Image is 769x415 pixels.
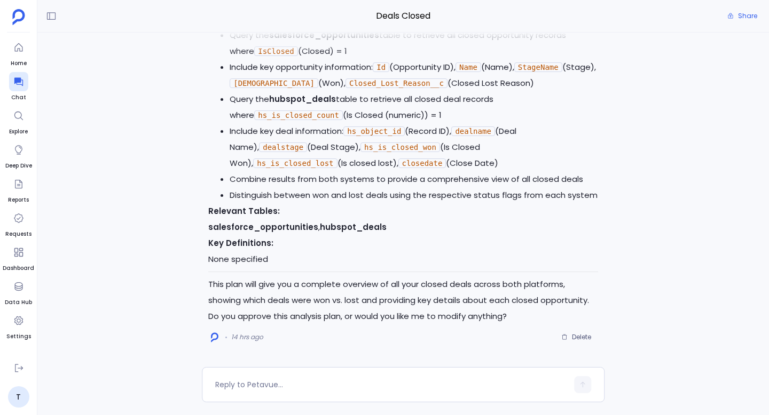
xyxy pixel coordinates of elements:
span: Dashboard [3,264,34,273]
span: Deep Dive [5,162,32,170]
code: Id [373,62,389,72]
code: hs_is_closed_count [254,110,343,120]
span: Home [9,59,28,68]
li: Combine results from both systems to provide a comprehensive view of all closed deals [230,171,598,187]
code: closedate [398,158,446,168]
strong: Key Definitions: [208,237,273,249]
button: Delete [554,329,598,345]
span: Chat [9,93,28,102]
code: StageName [514,62,562,72]
li: Query the table to retrieve all closed deal records where (Is Closed (numeric)) = 1 [230,91,598,123]
code: Name [456,62,481,72]
strong: hubspot_deals [269,93,336,105]
li: Include key opportunity information: (Opportunity ID), (Name), (Stage), (Won), (Closed Lost Reason) [230,59,598,91]
span: 14 hrs ago [231,333,263,341]
a: Explore [9,106,28,136]
img: logo [211,332,218,342]
span: Deals Closed [202,9,605,23]
span: Share [738,12,757,20]
span: Reports [8,196,29,204]
a: Dashboard [3,243,34,273]
a: Chat [9,72,28,102]
span: Requests [5,230,32,238]
li: Distinguish between won and lost deals using the respective status flags from each system [230,187,598,203]
strong: salesforce_opportunities [208,221,318,233]
a: Reports [8,174,29,204]
span: Data Hub [5,298,32,307]
p: , [208,203,598,235]
strong: Relevant Tables: [208,205,280,217]
span: Settings [6,332,31,341]
button: Share [721,9,764,23]
span: Delete [572,333,591,341]
code: Closed_Lost_Reason__c [346,78,448,88]
code: hs_is_closed_won [360,142,440,152]
li: Include key deal information: (Record ID), (Deal Name), (Deal Stage), (Is Closed Won), (Is closed... [230,123,598,171]
a: Settings [6,311,31,341]
a: T [8,386,29,408]
img: petavue logo [12,9,25,25]
code: [DEMOGRAPHIC_DATA] [230,78,318,88]
p: Do you approve this analysis plan, or would you like me to modify anything? [208,308,598,324]
a: Home [9,38,28,68]
p: None specified [208,235,598,267]
code: dealstage [259,142,307,152]
a: Requests [5,209,32,238]
code: hs_object_id [343,126,405,136]
a: Deep Dive [5,140,32,170]
code: hs_is_closed_lost [253,158,337,168]
strong: hubspot_deals [320,221,387,233]
p: This plan will give you a complete overview of all your closed deals across both platforms, showi... [208,276,598,308]
a: Data Hub [5,277,32,307]
span: Explore [9,127,28,136]
code: dealname [451,126,495,136]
